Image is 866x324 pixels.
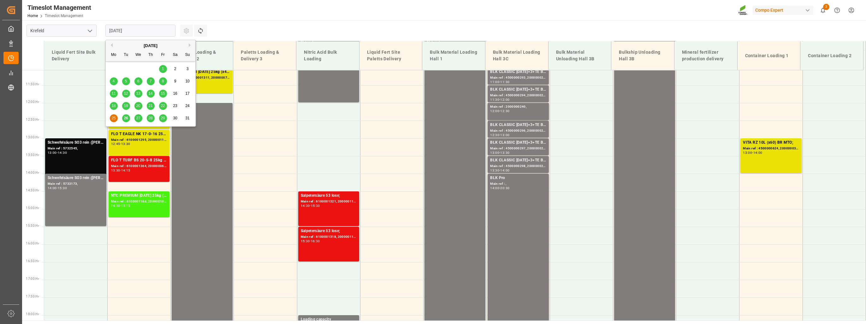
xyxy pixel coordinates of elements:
button: Next Month [189,43,193,47]
div: 13:00 [500,134,509,136]
div: Choose Saturday, August 2nd, 2025 [171,65,179,73]
span: 14:00 Hr [26,171,39,174]
div: 13:00 [48,151,57,154]
div: Liquid Fert Site Paletts Delivery [365,46,417,65]
div: Choose Sunday, August 24th, 2025 [184,102,192,110]
div: 20:30 [500,187,509,189]
div: Schwefelsäure SO3 rein ([PERSON_NAME]);Schwefelsäure SO3 rein (HG-Standard); [48,140,104,146]
div: Choose Friday, August 1st, 2025 [159,65,167,73]
div: - [499,134,500,136]
div: 13:30 [500,151,509,154]
input: DD.MM.YYYY [105,25,175,37]
div: 13:30 [121,142,130,145]
div: Container Loading 2 [805,50,858,62]
div: Choose Monday, August 25th, 2025 [110,114,118,122]
div: Main ref : , [490,181,546,187]
span: 17:30 Hr [26,295,39,298]
span: 18:00 Hr [26,312,39,316]
div: VITA RZ 10L (x60) BR MTO; [743,140,799,146]
div: 11:30 [490,98,499,101]
span: 15:00 Hr [26,206,39,210]
span: 13:30 Hr [26,153,39,157]
div: Fr [159,51,167,59]
div: Nitric Acid Bulk Loading [301,46,354,65]
div: Tu [122,51,130,59]
div: Paletts Loading & Delivery 2 [175,46,228,65]
div: Main ref : 4500000624, 2000000399; [743,146,799,151]
div: Choose Saturday, August 30th, 2025 [171,114,179,122]
span: 28 [148,116,152,120]
span: 12 [124,91,128,96]
div: Th [147,51,155,59]
div: BLK CLASSIC [DATE]+3+TE BULK; [490,140,546,146]
div: Choose Thursday, August 7th, 2025 [147,77,155,85]
div: Choose Friday, August 29th, 2025 [159,114,167,122]
input: Type to search/select [27,25,97,37]
div: Choose Monday, August 11th, 2025 [110,90,118,98]
div: Mineral fertilizer production delivery [679,46,732,65]
div: Liquid Fert Site Bulk Delivery [49,46,102,65]
span: 8 [162,79,164,83]
span: 5 [125,79,127,83]
span: 17 [185,91,189,96]
div: 13:30 [111,169,120,172]
div: - [120,204,121,207]
div: Choose Wednesday, August 20th, 2025 [134,102,142,110]
button: Compo Expert [753,4,816,16]
div: Bulk Material Loading Hall 1 [427,46,480,65]
div: Su [184,51,192,59]
div: Main ref : 2000000240, [490,104,546,110]
div: Choose Thursday, August 14th, 2025 [147,90,155,98]
div: Bulk Material Loading Hall 3C [490,46,543,65]
div: Choose Wednesday, August 27th, 2025 [134,114,142,122]
div: Choose Tuesday, August 5th, 2025 [122,77,130,85]
div: 15:30 [311,204,320,207]
div: 14:15 [121,169,130,172]
div: Main ref : 5733173, [48,181,104,187]
div: BLK CLASSIC [DATE]+3+TE BULK; [490,157,546,164]
div: Main ref : 6100001311, 2000000754; [174,75,230,81]
span: 15 [161,91,165,96]
div: Main ref : 6100001321, 2000001143; [301,199,357,204]
div: 12:30 [500,110,509,112]
span: 26 [124,116,128,120]
span: 10 [185,79,189,83]
div: Choose Friday, August 8th, 2025 [159,77,167,85]
div: 14:00 [500,169,509,172]
div: BLK Pro [490,175,546,181]
span: 24 [185,104,189,108]
span: 29 [161,116,165,120]
div: Main ref : 6100001364, 2000000611; [111,164,167,169]
div: 13:30 [490,169,499,172]
div: 11:00 [490,81,499,83]
div: - [499,81,500,83]
div: NTC PREMIUM [DATE] 25kg (x40) D,EN,PL;NTC PREMIUM [DATE]+3+TE 600kg BB; [111,193,167,199]
span: 4 [113,79,115,83]
div: - [120,169,121,172]
div: 12:30 [490,134,499,136]
div: - [120,142,121,145]
div: Choose Tuesday, August 12th, 2025 [122,90,130,98]
div: We [134,51,142,59]
div: Choose Tuesday, August 26th, 2025 [122,114,130,122]
button: open menu [85,26,94,36]
span: 20 [136,104,140,108]
a: Home [27,14,38,18]
div: Choose Thursday, August 21st, 2025 [147,102,155,110]
div: - [499,98,500,101]
span: 25 [111,116,116,120]
div: FLO T TURF BS 20-5-8 25kg (x42) INT;FLO T EAGLE K 12-0-24 25kg (x40) INT; [111,157,167,164]
span: 13:00 Hr [26,135,39,139]
div: Loading capacity [301,316,357,323]
div: - [499,187,500,189]
div: 15:30 [301,240,310,243]
div: 11:30 [500,81,509,83]
div: Mo [110,51,118,59]
div: Sa [171,51,179,59]
span: 12:30 Hr [26,118,39,121]
div: BLK CLASSIC [DATE]+3+TE BULK; [490,87,546,93]
span: 6 [137,79,139,83]
div: 14:30 [58,151,67,154]
div: - [499,169,500,172]
span: 2 [174,67,176,71]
